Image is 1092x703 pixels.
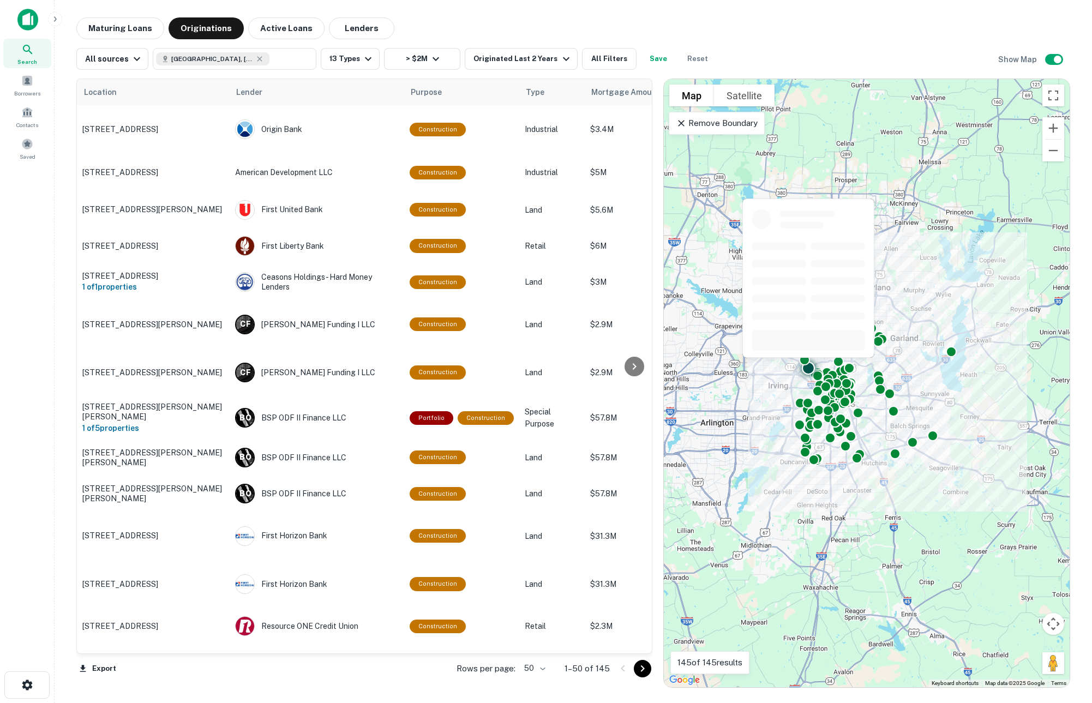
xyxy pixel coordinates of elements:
button: All Filters [582,48,637,70]
img: picture [236,237,254,255]
div: [PERSON_NAME] Funding I LLC [235,315,399,334]
span: Type [526,86,559,99]
button: Show street map [669,85,714,106]
div: This loan purpose was for construction [410,529,466,543]
a: Open this area in Google Maps (opens a new window) [667,673,703,687]
p: B O [239,412,251,424]
button: Keyboard shortcuts [932,680,979,687]
p: Retail [525,240,579,252]
p: $57.8M [590,412,699,424]
p: $2.9M [590,366,699,378]
h6: 1 of 5 properties [82,422,224,434]
p: [STREET_ADDRESS] [82,579,224,589]
p: [STREET_ADDRESS] [82,241,224,251]
p: Rows per page: [457,662,515,675]
button: > $2M [384,48,460,70]
th: Mortgage Amount [585,79,705,105]
p: [STREET_ADDRESS] [82,167,224,177]
p: Land [525,452,579,464]
a: Search [3,39,51,68]
button: Reset [680,48,715,70]
p: C F [240,367,250,378]
span: Contacts [16,121,38,129]
div: First United Bank [235,200,399,220]
p: $31.3M [590,530,699,542]
button: Maturing Loans [76,17,164,39]
p: $3.4M [590,123,699,135]
button: Active Loans [248,17,325,39]
div: This loan purpose was for construction [410,239,466,253]
p: $2.3M [590,620,699,632]
button: Originations [169,17,244,39]
span: Borrowers [14,89,40,98]
div: All sources [85,52,143,65]
img: picture [236,575,254,593]
p: Land [525,530,579,542]
button: Save your search to get updates of matches that match your search criteria. [641,48,676,70]
span: [GEOGRAPHIC_DATA], [GEOGRAPHIC_DATA], [GEOGRAPHIC_DATA] [171,54,253,64]
img: picture [236,201,254,219]
span: Purpose [411,86,456,99]
p: B O [239,488,251,500]
div: This loan purpose was for construction [410,166,466,179]
iframe: Chat Widget [1037,616,1092,668]
div: 0 0 [664,79,1070,687]
h6: 1 of 1 properties [82,281,224,293]
th: Type [519,79,585,105]
p: Industrial [525,166,579,178]
p: $2.9M [590,319,699,331]
span: Location [83,86,131,99]
p: Remove Boundary [676,117,757,130]
div: This loan purpose was for construction [410,317,466,331]
img: picture [236,120,254,139]
p: [STREET_ADDRESS] [82,271,224,281]
p: $5.6M [590,204,699,216]
div: This loan purpose was for construction [458,411,514,425]
div: This loan purpose was for construction [410,620,466,633]
button: Export [76,660,119,677]
th: Lender [230,79,404,105]
p: Land [525,276,579,288]
p: 145 of 145 results [677,656,742,669]
div: This loan purpose was for construction [410,450,466,464]
a: Borrowers [3,70,51,100]
p: [STREET_ADDRESS][PERSON_NAME][PERSON_NAME] [82,484,224,503]
img: picture [236,617,254,635]
p: B O [239,452,251,463]
p: [STREET_ADDRESS] [82,531,224,540]
button: Toggle fullscreen view [1042,85,1064,106]
div: BSP ODF II Finance LLC [235,448,399,467]
div: [PERSON_NAME] Funding I LLC [235,363,399,382]
p: [STREET_ADDRESS][PERSON_NAME][PERSON_NAME] [82,402,224,422]
div: This loan purpose was for construction [410,365,466,379]
div: First Liberty Bank [235,236,399,256]
div: First Horizon Bank [235,574,399,594]
div: Saved [3,134,51,163]
p: Industrial [525,123,579,135]
div: BSP ODF II Finance LLC [235,484,399,503]
div: This loan purpose was for construction [410,577,466,591]
img: Google [667,673,703,687]
span: Saved [20,152,35,161]
button: Lenders [329,17,394,39]
div: BSP ODF II Finance LLC [235,408,399,428]
p: Land [525,366,579,378]
div: First Horizon Bank [235,526,399,546]
div: Ceasons Holdings - Hard Money Lenders [235,272,399,292]
p: Land [525,578,579,590]
p: $6M [590,240,699,252]
button: Show satellite imagery [714,85,775,106]
p: American Development LLC [235,166,399,178]
span: Lender [236,86,262,99]
img: picture [236,527,254,545]
span: Search [17,57,37,66]
p: 1–50 of 145 [565,662,610,675]
button: 13 Types [321,48,380,70]
button: Map camera controls [1042,613,1064,635]
button: Zoom in [1042,117,1064,139]
p: $3M [590,276,699,288]
div: Origin Bank [235,119,399,139]
button: Zoom out [1042,140,1064,161]
p: $57.8M [590,452,699,464]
